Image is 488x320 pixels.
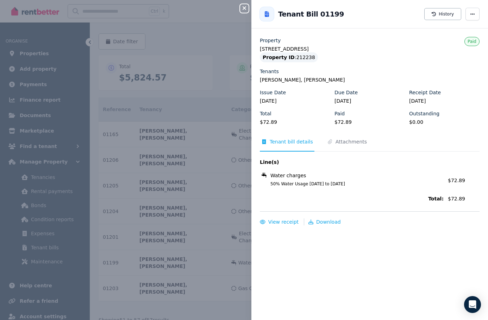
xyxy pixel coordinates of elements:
legend: [PERSON_NAME], [PERSON_NAME] [260,76,480,83]
div: : 212238 [260,52,318,62]
label: Property [260,37,281,44]
span: Line(s) [260,159,444,166]
label: Paid [334,110,345,117]
span: $72.89 [448,178,465,183]
button: History [424,8,461,20]
span: Total: [260,195,444,202]
span: Tenant bill details [270,138,313,145]
legend: [DATE] [334,97,405,104]
legend: $72.89 [260,119,330,126]
label: Outstanding [409,110,439,117]
span: Download [316,219,341,225]
label: Tenants [260,68,279,75]
label: Receipt Date [409,89,441,96]
nav: Tabs [260,138,480,152]
legend: [DATE] [260,97,330,104]
h2: Tenant Bill 01199 [278,9,344,19]
div: Open Intercom Messenger [464,296,481,313]
span: Property ID [263,54,295,61]
span: Water charges [270,172,306,179]
legend: $72.89 [334,119,405,126]
legend: [DATE] [409,97,480,104]
label: Issue Date [260,89,286,96]
span: 50% Water Usage [DATE] to [DATE] [262,181,444,187]
button: View receipt [260,218,299,225]
span: Paid [468,39,476,44]
button: Download [308,218,341,225]
label: Total [260,110,271,117]
span: Attachments [336,138,367,145]
legend: $0.00 [409,119,480,126]
span: View receipt [268,219,299,225]
label: Due Date [334,89,358,96]
legend: [STREET_ADDRESS] [260,45,480,52]
span: $72.89 [448,195,480,202]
